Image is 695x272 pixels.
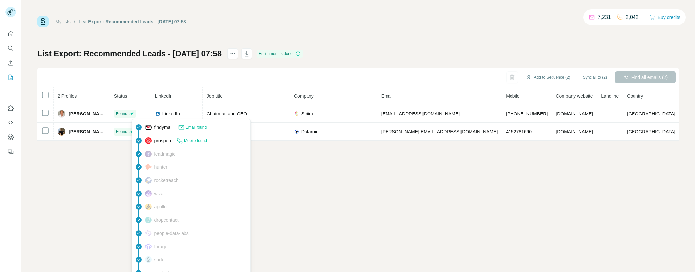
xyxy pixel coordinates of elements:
span: wiza [154,190,164,197]
img: provider surfe logo [145,256,152,263]
span: [GEOGRAPHIC_DATA] [627,129,675,134]
li: / [74,18,75,25]
span: rocketreach [154,177,179,184]
span: Job title [207,93,223,99]
button: Buy credits [650,13,680,22]
span: Company website [556,93,593,99]
button: Dashboard [5,131,16,143]
span: Status [114,93,127,99]
img: Avatar [58,128,65,136]
span: Found [116,111,127,117]
span: [GEOGRAPHIC_DATA] [627,111,675,116]
button: Enrich CSV [5,57,16,69]
img: provider prospeo logo [145,137,152,144]
img: Avatar [58,110,65,118]
span: surfe [154,256,165,263]
button: Sync all to (2) [578,72,612,82]
span: [PERSON_NAME] [69,128,106,135]
img: provider leadmagic logo [145,151,152,157]
button: Add to Sequence (2) [521,72,575,82]
span: Mobile [506,93,519,99]
span: Mobile found [184,138,207,144]
div: List Export: Recommended Leads - [DATE] 07:58 [79,18,186,25]
span: forager [154,243,169,250]
img: provider rocketreach logo [145,177,152,184]
h1: List Export: Recommended Leads - [DATE] 07:58 [37,48,222,59]
button: Feedback [5,146,16,158]
img: provider apollo logo [145,204,152,210]
span: Chairman and CEO [207,111,247,116]
img: provider hunter logo [145,164,152,170]
p: 7,231 [598,13,611,21]
div: Enrichment is done [257,50,303,58]
span: Dataroid [301,128,319,135]
p: 2,042 [626,13,639,21]
span: apollo [154,204,167,210]
img: company-logo [294,111,299,116]
span: 2 Profiles [58,93,77,99]
span: LinkedIn [155,93,173,99]
img: provider people-data-labs logo [145,230,152,236]
button: Use Surfe API [5,117,16,129]
img: provider wiza logo [145,190,152,197]
span: findymail [154,124,173,131]
img: company-logo [294,129,299,134]
span: Found [116,129,127,135]
img: provider findymail logo [145,124,152,131]
img: provider forager logo [145,243,152,250]
span: [DOMAIN_NAME] [556,111,593,116]
span: LinkedIn [162,111,180,117]
span: [DOMAIN_NAME] [556,129,593,134]
img: provider dropcontact logo [145,217,152,223]
span: hunter [154,164,168,170]
button: Search [5,42,16,54]
span: Striim [301,111,313,117]
button: Use Surfe on LinkedIn [5,102,16,114]
img: LinkedIn logo [155,111,160,116]
span: [PERSON_NAME][EMAIL_ADDRESS][DOMAIN_NAME] [381,129,498,134]
button: My lists [5,71,16,83]
span: Email [381,93,393,99]
span: Company [294,93,314,99]
button: Quick start [5,28,16,40]
span: [PERSON_NAME] [69,111,106,117]
button: actions [227,48,238,59]
span: dropcontact [154,217,179,223]
img: Surfe Logo [37,16,49,27]
span: Landline [601,93,619,99]
span: [PHONE_NUMBER] [506,111,548,116]
span: 4152781690 [506,129,532,134]
span: prospeo [154,137,171,144]
span: Country [627,93,643,99]
span: leadmagic [154,151,176,157]
span: Sync all to (2) [583,74,607,80]
a: My lists [55,19,71,24]
span: [EMAIL_ADDRESS][DOMAIN_NAME] [381,111,460,116]
span: Email found [186,124,207,130]
span: people-data-labs [154,230,189,237]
